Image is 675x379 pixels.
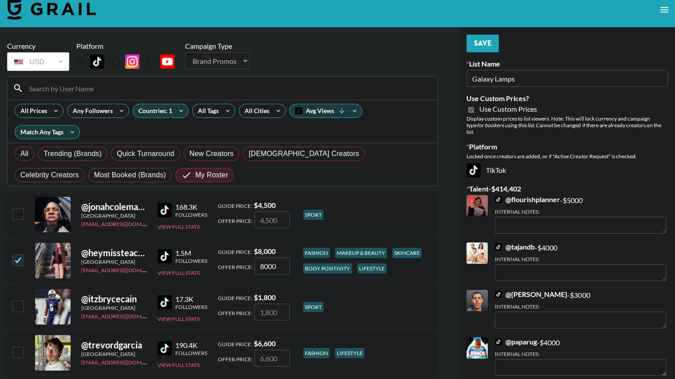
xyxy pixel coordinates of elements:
span: Use Custom Prices [479,105,537,113]
input: 1,800 [254,304,290,320]
a: @paparug [495,337,537,346]
input: 4,500 [254,211,290,228]
button: open drawer [655,1,673,19]
div: All Cities [239,104,271,117]
div: Currency is locked to USD [7,51,69,73]
img: TikTok [158,249,172,263]
img: TikTok [90,55,104,69]
div: sport [303,210,324,220]
span: Offer Price: [218,218,253,224]
img: TikTok [495,291,502,298]
span: My Roster [195,170,228,180]
span: Trending (Brands) [43,148,102,159]
div: List locked to TikTok. [76,52,182,71]
div: 17.3K [175,295,207,304]
div: - $ 4000 [495,242,666,281]
div: Campaign Type [185,42,249,51]
div: Internal Notes: [495,256,666,262]
img: TikTok [495,196,502,203]
span: Offer Price: [218,310,253,316]
div: @ trevordgarcia [81,340,147,351]
input: 6,600 [254,350,290,367]
button: Save [466,35,499,52]
span: Celebrity Creators [20,170,79,180]
button: View Full Stats [158,316,200,322]
div: All Tags [193,104,221,117]
span: Guide Price: [218,341,252,348]
div: Any Followers [67,104,114,117]
div: Followers [175,350,207,356]
div: sport [303,302,324,312]
div: Avg Views [290,104,362,117]
div: Followers [175,304,207,310]
div: Internal Notes: [495,303,666,310]
span: Guide Price: [218,203,252,209]
input: Search by User Name [24,81,432,95]
div: skincare [392,248,422,258]
div: [GEOGRAPHIC_DATA] [81,258,147,265]
span: Guide Price: [218,295,252,301]
div: Followers [175,211,207,218]
span: [DEMOGRAPHIC_DATA] Creators [249,148,359,159]
img: TikTok [158,341,172,356]
img: TikTok [158,203,172,217]
div: lifestyle [357,263,387,274]
span: Quick Turnaround [117,148,174,159]
div: - $ 3000 [495,290,666,328]
div: Platform [76,42,182,51]
img: TikTok [158,295,172,309]
img: Instagram [125,55,139,69]
div: 190.4K [175,341,207,350]
strong: $ 8,000 [254,247,276,255]
button: View Full Stats [158,223,200,230]
strong: $ 1,800 [254,293,276,301]
a: [EMAIL_ADDRESS][DOMAIN_NAME] [81,219,170,227]
div: All Prices [15,104,49,117]
a: @[PERSON_NAME] [495,290,567,299]
button: View Full Stats [158,362,200,368]
div: @ heymissteacher [81,247,147,258]
span: Offer Price: [218,356,253,363]
div: TikTok [466,163,668,177]
button: View Full Stats [158,270,200,276]
div: Internal Notes: [495,351,666,357]
div: Followers [175,258,207,264]
div: @ itzbrycecain [81,293,147,305]
div: 168.3K [175,203,207,211]
a: [EMAIL_ADDRESS][DOMAIN_NAME] [81,265,170,274]
a: @tajandb [495,242,535,251]
input: 8,000 [254,258,290,274]
div: lifestyle [335,348,364,358]
span: Offer Price: [218,264,253,270]
label: List Name [466,59,668,68]
img: TikTok [495,243,502,250]
a: @flourishplanner [495,195,560,204]
label: Use Custom Prices? [466,94,668,103]
div: USD [9,54,67,70]
strong: $ 4,500 [254,201,276,209]
div: Currency [7,42,69,51]
strong: $ 6,600 [254,339,276,348]
label: Talent - $ 414,402 [466,184,668,193]
label: Platform [466,142,668,151]
div: fashion [303,348,330,358]
div: [GEOGRAPHIC_DATA] [81,212,147,219]
div: Display custom prices to list viewers. Note: This will lock currency and campaign type . Cannot b... [466,115,668,135]
a: [EMAIL_ADDRESS][DOMAIN_NAME] [81,357,170,366]
a: [EMAIL_ADDRESS][DOMAIN_NAME] [81,311,170,320]
div: @ jonahcoleman2 [81,201,147,212]
div: Countries: 1 [133,104,188,117]
span: Most Booked (Brands) [94,170,166,180]
img: TikTok [466,163,481,177]
div: Internal Notes: [495,208,666,215]
div: 1.5M [175,249,207,258]
em: for bookers using this list [477,122,534,129]
span: All [20,148,28,159]
span: Guide Price: [218,249,252,255]
div: Match Any Tags [15,125,79,139]
div: Locked once creators are added, or if "Active Creator Request" is checked. [466,153,668,160]
div: - $ 4000 [495,337,666,376]
div: [GEOGRAPHIC_DATA] [81,305,147,311]
div: fashion [303,248,330,258]
span: New Creators [189,148,234,159]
